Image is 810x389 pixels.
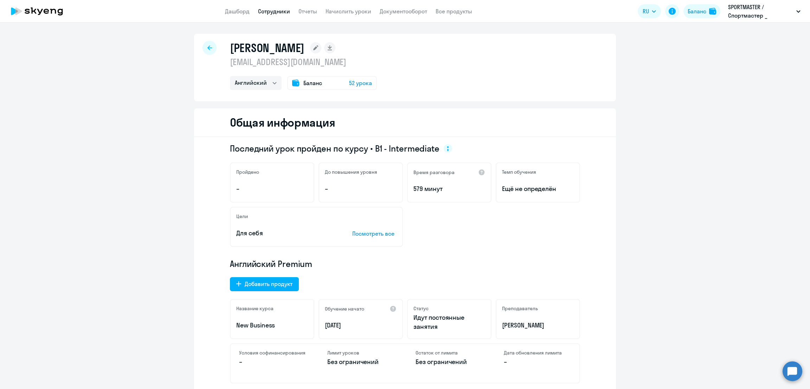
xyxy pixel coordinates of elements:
[413,184,485,193] p: 579 минут
[416,357,483,366] p: Без ограничений
[504,350,571,356] h4: Дата обновления лимита
[230,277,299,291] button: Добавить продукт
[380,8,427,15] a: Документооборот
[413,169,455,176] h5: Время разговора
[258,8,290,15] a: Сотрудники
[352,229,397,238] p: Посмотреть все
[236,213,248,219] h5: Цели
[504,357,571,366] p: –
[325,169,377,175] h5: До повышения уровня
[236,321,308,330] p: New Business
[413,313,485,331] p: Идут постоянные занятия
[236,229,330,238] p: Для себя
[230,258,312,269] span: Английский Premium
[245,280,292,288] div: Добавить продукт
[688,7,706,15] div: Баланс
[303,79,322,87] span: Баланс
[413,305,429,312] h5: Статус
[236,184,308,193] p: –
[230,41,304,55] h1: [PERSON_NAME]
[230,56,377,68] p: [EMAIL_ADDRESS][DOMAIN_NAME]
[502,305,538,312] h5: Преподаватель
[298,8,317,15] a: Отчеты
[502,169,536,175] h5: Темп обучения
[327,357,394,366] p: Без ограничений
[436,8,472,15] a: Все продукты
[239,357,306,366] p: –
[230,115,335,129] h2: Общая информация
[638,4,661,18] button: RU
[326,8,371,15] a: Начислить уроки
[236,305,274,312] h5: Название курса
[502,184,574,193] span: Ещё не определён
[325,184,397,193] p: –
[416,350,483,356] h4: Остаток от лимита
[728,3,793,20] p: SPORTMASTER / Спортмастер _ Кафетерий, СМ adults (предоплата)
[327,350,394,356] h4: Лимит уроков
[236,169,259,175] h5: Пройдено
[709,8,716,15] img: balance
[239,350,306,356] h4: Условия софинансирования
[643,7,649,15] span: RU
[325,306,364,312] h5: Обучение начато
[725,3,804,20] button: SPORTMASTER / Спортмастер _ Кафетерий, СМ adults (предоплата)
[230,143,439,154] span: Последний урок пройден по курсу • B1 - Intermediate
[325,321,397,330] p: [DATE]
[349,79,372,87] span: 52 урока
[225,8,250,15] a: Дашборд
[502,321,574,330] p: [PERSON_NAME]
[683,4,720,18] button: Балансbalance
